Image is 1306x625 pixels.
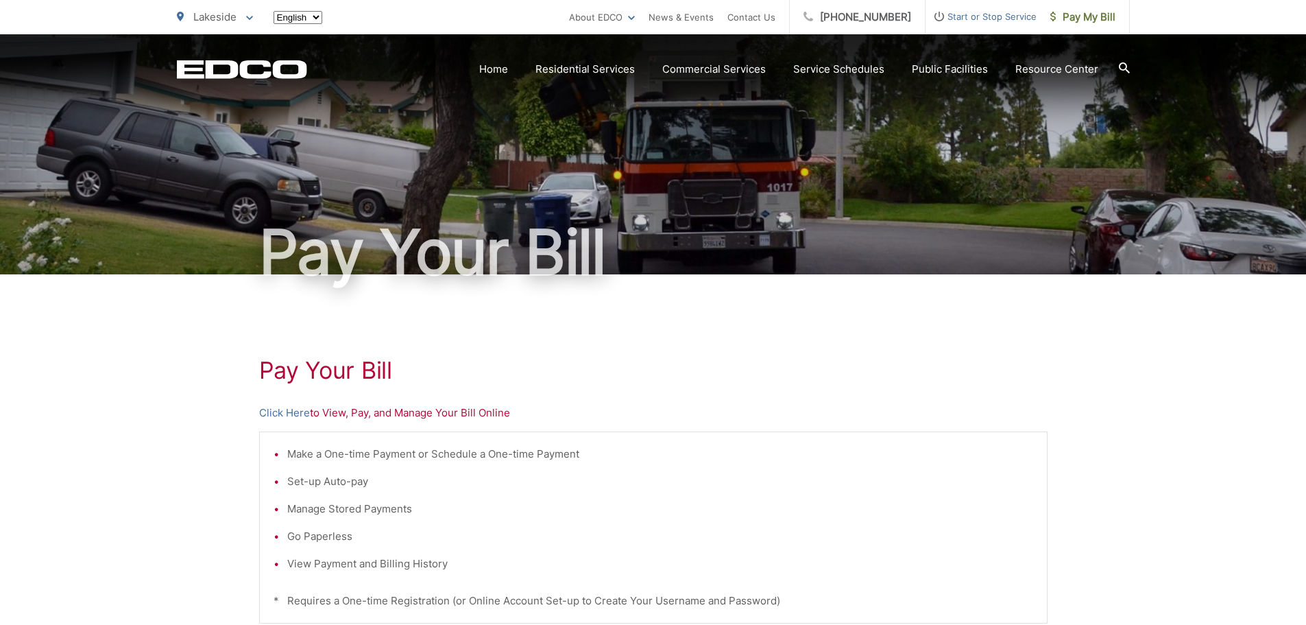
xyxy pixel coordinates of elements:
[259,357,1048,384] h1: Pay Your Bill
[287,528,1033,545] li: Go Paperless
[1050,9,1115,25] span: Pay My Bill
[912,61,988,78] a: Public Facilities
[259,405,310,421] a: Click Here
[193,10,237,23] span: Lakeside
[727,9,775,25] a: Contact Us
[177,218,1130,287] h1: Pay Your Bill
[287,446,1033,462] li: Make a One-time Payment or Schedule a One-time Payment
[569,9,635,25] a: About EDCO
[479,61,508,78] a: Home
[649,9,714,25] a: News & Events
[793,61,884,78] a: Service Schedules
[287,473,1033,490] li: Set-up Auto-pay
[1015,61,1098,78] a: Resource Center
[274,593,1033,609] p: * Requires a One-time Registration (or Online Account Set-up to Create Your Username and Password)
[287,556,1033,572] li: View Payment and Billing History
[287,501,1033,517] li: Manage Stored Payments
[662,61,766,78] a: Commercial Services
[177,60,307,79] a: EDCD logo. Return to the homepage.
[259,405,1048,421] p: to View, Pay, and Manage Your Bill Online
[274,11,322,24] select: Select a language
[535,61,635,78] a: Residential Services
